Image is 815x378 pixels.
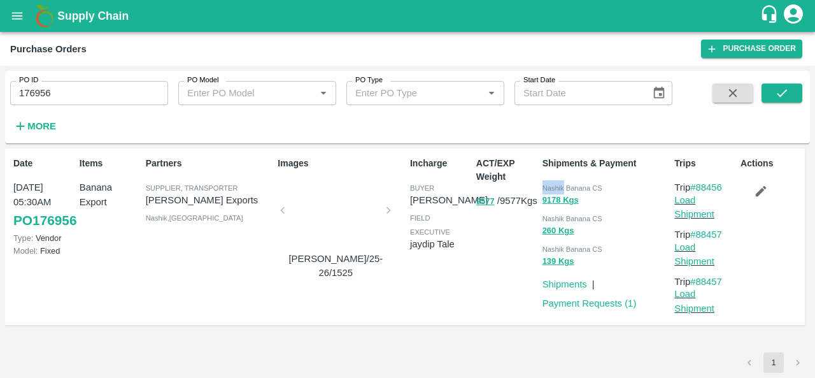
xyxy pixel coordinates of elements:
[10,115,59,137] button: More
[27,121,56,131] strong: More
[690,229,722,240] a: #88457
[542,298,637,309] a: Payment Requests (1)
[514,81,642,105] input: Start Date
[674,228,735,242] p: Trip
[410,157,471,170] p: Incharge
[13,180,74,209] p: [DATE] 05:30AM
[146,184,238,192] span: Supplier, Transporter
[410,237,471,251] p: jaydip Tale
[690,182,722,193] a: #88456
[146,193,273,207] p: [PERSON_NAME] Exports
[542,193,579,208] button: 9178 Kgs
[760,4,782,27] div: customer-support
[674,195,714,219] a: Load Shipment
[315,85,332,101] button: Open
[355,75,383,85] label: PO Type
[523,75,555,85] label: Start Date
[182,85,295,101] input: Enter PO Model
[542,184,602,192] span: Nashik Banana CS
[674,242,714,266] a: Load Shipment
[476,194,537,208] p: / 9577 Kgs
[32,3,57,29] img: logo
[542,279,587,289] a: Shipments
[13,232,74,244] p: Vendor
[13,157,74,170] p: Date
[701,40,802,58] a: Purchase Order
[476,194,495,209] button: 9577
[13,245,74,257] p: Fixed
[57,10,129,22] b: Supply Chain
[674,157,735,170] p: Trips
[737,353,810,373] nav: pagination navigation
[278,157,405,170] p: Images
[410,214,450,236] span: field executive
[587,272,595,291] div: |
[690,277,722,287] a: #88457
[10,41,87,57] div: Purchase Orders
[350,85,463,101] input: Enter PO Type
[674,275,735,289] p: Trip
[410,193,488,207] p: [PERSON_NAME]
[80,157,141,170] p: Items
[542,245,602,253] span: Nashik Banana CS
[10,81,168,105] input: Enter PO ID
[782,3,805,29] div: account of current user
[187,75,219,85] label: PO Model
[288,252,383,280] p: [PERSON_NAME]/25-26/1525
[13,209,76,232] a: PO176956
[542,254,574,269] button: 139 Kgs
[647,81,671,105] button: Choose date
[19,75,38,85] label: PO ID
[674,289,714,313] a: Load Shipment
[542,215,602,222] span: Nashik Banana CS
[146,214,243,222] span: Nashik , [GEOGRAPHIC_DATA]
[542,157,670,170] p: Shipments & Payment
[13,233,33,243] span: Type:
[542,224,574,238] button: 260 Kgs
[674,180,735,194] p: Trip
[763,353,784,373] button: page 1
[3,1,32,31] button: open drawer
[410,184,434,192] span: buyer
[13,246,38,256] span: Model:
[57,7,760,25] a: Supply Chain
[146,157,273,170] p: Partners
[483,85,500,101] button: Open
[80,180,141,209] p: Banana Export
[476,157,537,184] p: ACT/EXP Weight
[741,157,802,170] p: Actions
